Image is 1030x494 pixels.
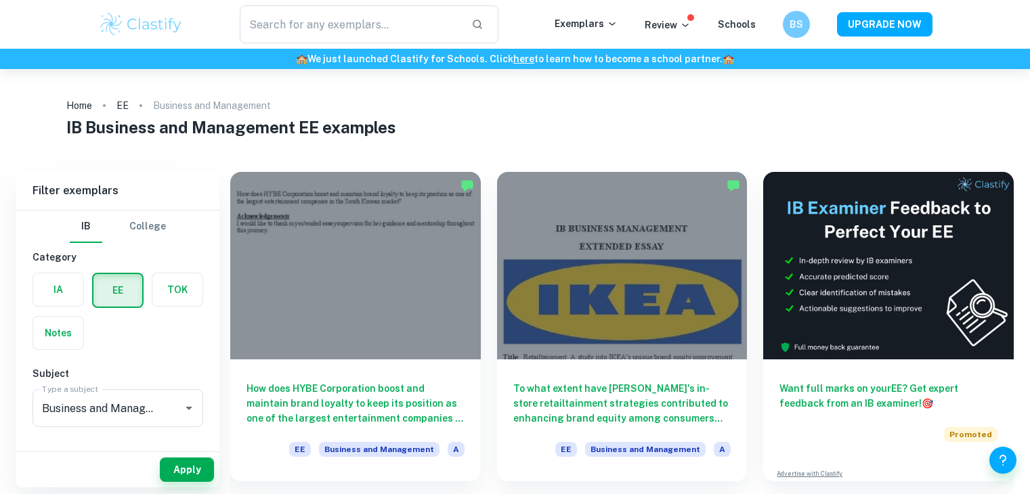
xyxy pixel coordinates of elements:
h6: To what extent have [PERSON_NAME]'s in-store retailtainment strategies contributed to enhancing b... [513,381,731,426]
label: Type a subject [42,383,98,395]
button: EE [93,274,142,307]
h6: BS [788,17,804,32]
div: Filter type choice [70,210,166,243]
h6: Category [33,250,203,265]
span: A [714,442,731,457]
h6: We just launched Clastify for Schools. Click to learn how to become a school partner. [3,51,1027,66]
p: Business and Management [153,98,271,113]
span: EE [289,442,311,457]
img: Clastify logo [98,11,184,38]
span: A [448,442,465,457]
button: Open [179,399,198,418]
a: here [513,53,534,64]
h6: How does HYBE Corporation boost and maintain brand loyalty to keep its position as one of the lar... [246,381,465,426]
button: BS [783,11,810,38]
input: Search for any exemplars... [240,5,461,43]
span: EE [555,442,577,457]
h6: Filter exemplars [16,172,219,210]
a: To what extent have [PERSON_NAME]'s in-store retailtainment strategies contributed to enhancing b... [497,172,748,481]
button: IA [33,273,83,306]
h6: Subject [33,366,203,381]
h1: IB Business and Management EE examples [66,115,964,139]
img: Marked [460,179,474,192]
button: Apply [160,457,214,482]
img: Thumbnail [763,172,1014,359]
a: Home [66,96,92,115]
span: 🎯 [922,398,933,409]
h6: Want full marks on your EE ? Get expert feedback from an IB examiner! [779,381,997,411]
a: Advertise with Clastify [777,469,842,478]
button: College [129,210,166,243]
a: How does HYBE Corporation boost and maintain brand loyalty to keep its position as one of the lar... [230,172,481,481]
p: Review [645,18,691,32]
button: TOK [152,273,202,306]
button: UPGRADE NOW [837,12,932,37]
button: IB [70,210,102,243]
p: Exemplars [555,16,618,31]
span: 🏫 [296,53,307,64]
span: Business and Management [319,442,439,457]
button: Help and Feedback [989,447,1016,474]
a: Want full marks on yourEE? Get expert feedback from an IB examiner!PromotedAdvertise with Clastify [763,172,1014,481]
a: Schools [718,19,756,30]
span: Business and Management [585,442,706,457]
button: Notes [33,317,83,349]
img: Marked [727,179,740,192]
a: EE [116,96,129,115]
span: 🏫 [723,53,734,64]
span: Promoted [944,427,997,442]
